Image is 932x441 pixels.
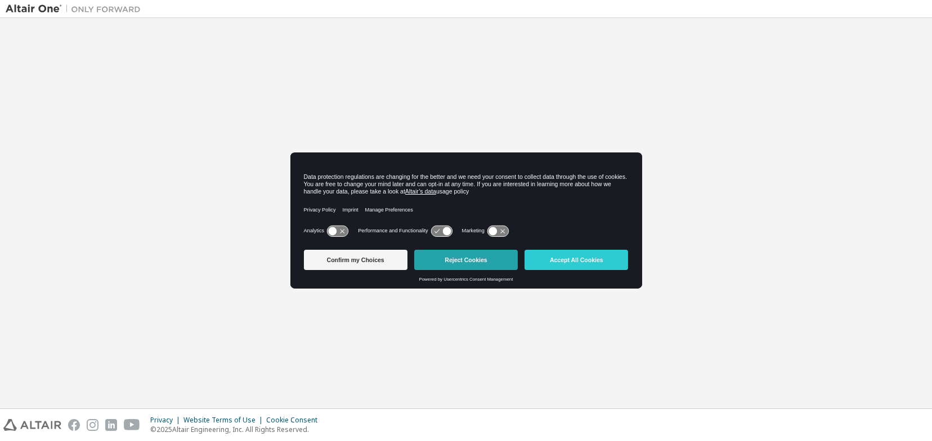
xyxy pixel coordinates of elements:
[3,419,61,431] img: altair_logo.svg
[105,419,117,431] img: linkedin.svg
[266,416,324,425] div: Cookie Consent
[150,425,324,434] p: © 2025 Altair Engineering, Inc. All Rights Reserved.
[124,419,140,431] img: youtube.svg
[87,419,98,431] img: instagram.svg
[68,419,80,431] img: facebook.svg
[6,3,146,15] img: Altair One
[183,416,266,425] div: Website Terms of Use
[150,416,183,425] div: Privacy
